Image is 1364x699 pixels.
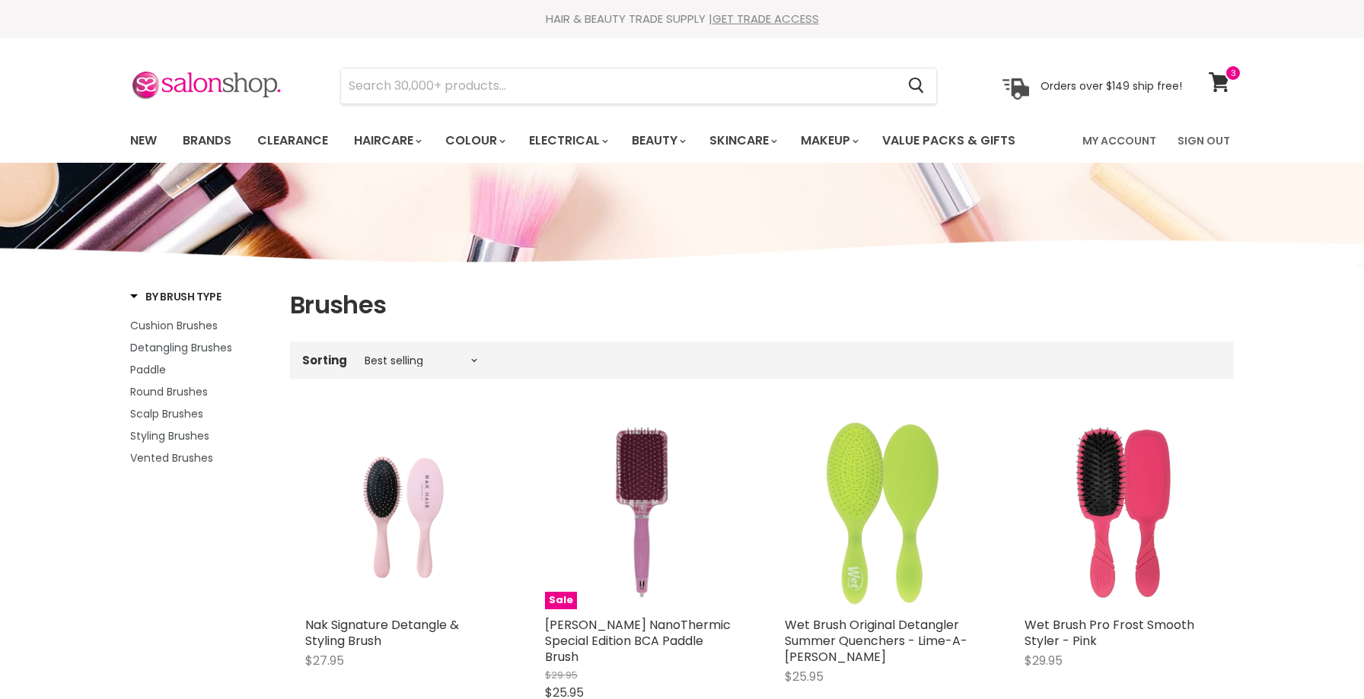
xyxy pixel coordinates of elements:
[119,119,1050,163] ul: Main menu
[130,340,232,355] span: Detangling Brushes
[785,616,967,666] a: Wet Brush Original Detangler Summer Quenchers - Lime-A-[PERSON_NAME]
[119,125,168,157] a: New
[111,11,1253,27] div: HAIR & BEAUTY TRADE SUPPLY |
[130,317,271,334] a: Cushion Brushes
[130,406,203,421] span: Scalp Brushes
[1168,125,1239,157] a: Sign Out
[305,652,344,669] span: $27.95
[340,68,937,104] form: Product
[343,125,431,157] a: Haircare
[130,428,209,443] span: Styling Brushes
[130,450,271,466] a: Vented Brushes
[896,68,936,103] button: Search
[434,125,515,157] a: Colour
[698,125,786,157] a: Skincare
[1025,415,1219,609] img: Wet Brush Pro Frost Smooth Styler - Pink
[545,616,731,666] a: [PERSON_NAME] NanoThermic Special Edition BCA Paddle Brush
[545,415,739,609] a: Olivia Garden NanoThermic Special Edition BCA Paddle BrushSale
[785,415,979,609] img: Wet Brush Original Detangler Summer Quenchers - Lime-A-Rita
[305,616,459,650] a: Nak Signature Detangle & Styling Brush
[171,125,243,157] a: Brands
[130,384,208,399] span: Round Brushes
[341,68,896,103] input: Search
[620,125,695,157] a: Beauty
[518,125,617,157] a: Electrical
[545,592,577,609] span: Sale
[871,125,1027,157] a: Value Packs & Gifts
[545,668,578,682] span: $29.95
[130,289,221,304] h3: By Brush Type
[130,339,271,356] a: Detangling Brushes
[246,125,339,157] a: Clearance
[130,427,271,444] a: Styling Brushes
[545,415,739,609] img: Olivia Garden NanoThermic Special Edition BCA Paddle Brush
[712,11,819,27] a: GET TRADE ACCESS
[290,289,1234,321] h1: Brushes
[130,383,271,400] a: Round Brushes
[1025,616,1194,650] a: Wet Brush Pro Frost Smooth Styler - Pink
[789,125,868,157] a: Makeup
[111,119,1253,163] nav: Main
[1025,652,1063,669] span: $29.95
[1041,78,1182,92] p: Orders over $149 ship free!
[302,354,347,367] label: Sorting
[324,415,480,609] img: Nak Signature Detangle & Styling Brush
[785,668,824,685] span: $25.95
[130,318,218,333] span: Cushion Brushes
[130,361,271,378] a: Paddle
[130,450,213,465] span: Vented Brushes
[1073,125,1165,157] a: My Account
[130,362,166,377] span: Paddle
[130,405,271,422] a: Scalp Brushes
[305,415,499,609] a: Nak Signature Detangle & Styling Brush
